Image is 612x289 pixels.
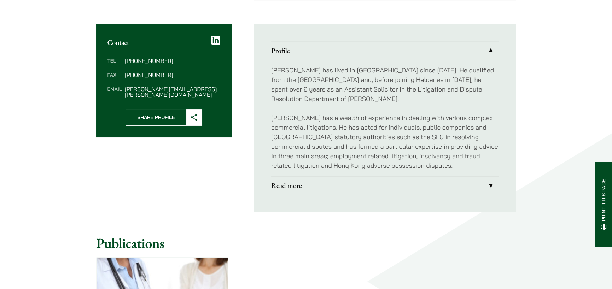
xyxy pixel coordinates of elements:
[125,72,220,78] dd: [PHONE_NUMBER]
[126,109,202,126] button: Share Profile
[96,235,516,252] h2: Publications
[271,65,499,104] p: [PERSON_NAME] has lived in [GEOGRAPHIC_DATA] since [DATE]. He qualified from the [GEOGRAPHIC_DATA...
[107,58,122,72] dt: Tel
[125,86,220,98] dd: [PERSON_NAME][EMAIL_ADDRESS][PERSON_NAME][DOMAIN_NAME]
[107,72,122,86] dt: Fax
[271,60,499,176] div: Profile
[107,86,122,98] dt: Email
[125,58,220,64] dd: [PHONE_NUMBER]
[271,113,499,170] p: [PERSON_NAME] has a wealth of experience in dealing with various complex commercial litigations. ...
[126,109,186,125] span: Share Profile
[211,35,220,45] a: LinkedIn
[107,38,221,47] h2: Contact
[271,41,499,60] a: Profile
[271,176,499,195] a: Read more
